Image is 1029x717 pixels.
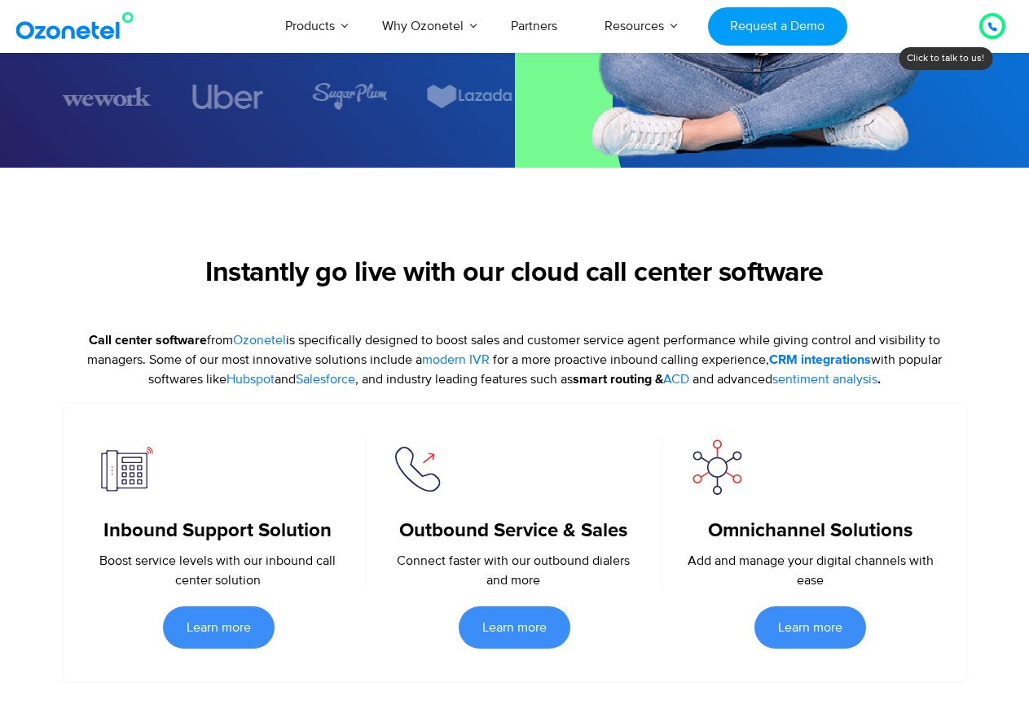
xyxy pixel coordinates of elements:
span: Learn more [187,621,251,634]
h2: Instantly go live with our cloud call center software [63,257,967,290]
a: Request a Demo [708,7,847,46]
strong: smart routing & [573,373,693,386]
div: 4 / 7 [183,85,272,109]
a: ACD [663,369,689,389]
p: Add and manage your digital channels with ease [687,551,934,590]
strong: Call center software [89,334,207,347]
a: sentiment analysis [772,369,877,389]
span: Learn more [482,621,547,634]
a: CRM integrations [769,350,871,369]
a: Ozonetel [233,330,286,350]
strong: CRM integrations [769,353,871,366]
h5: Omnichannel Solutions [687,519,934,543]
p: Connect faster with our outbound dialers and more [391,551,636,590]
a: modern IVR [422,350,490,369]
p: from is specifically designed to boost sales and customer service agent performance while giving ... [63,330,967,389]
a: Learn more [163,606,275,649]
h5: Outbound Service & Sales [391,519,636,543]
div: 6 / 7 [426,82,515,111]
img: sugarplum [310,82,387,111]
h5: Inbound Support Solution [95,519,341,543]
div: 3 / 7 [63,82,152,111]
img: uber [192,85,263,109]
img: wework [63,82,152,111]
a: Learn more [754,606,866,649]
a: Hubspot [226,369,275,389]
a: Learn more [459,606,570,649]
span: Learn more [778,621,842,634]
img: inboud support [95,436,156,497]
div: 5 / 7 [305,82,394,111]
div: Image Carousel [63,82,515,111]
a: Salesforce [296,369,355,389]
img: Lazada [426,82,515,111]
img: omnichannel interaction [687,436,748,497]
p: Boost service levels with our inbound call center solution [95,551,341,590]
strong: . [772,373,881,386]
img: outbound service sale [391,436,452,497]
